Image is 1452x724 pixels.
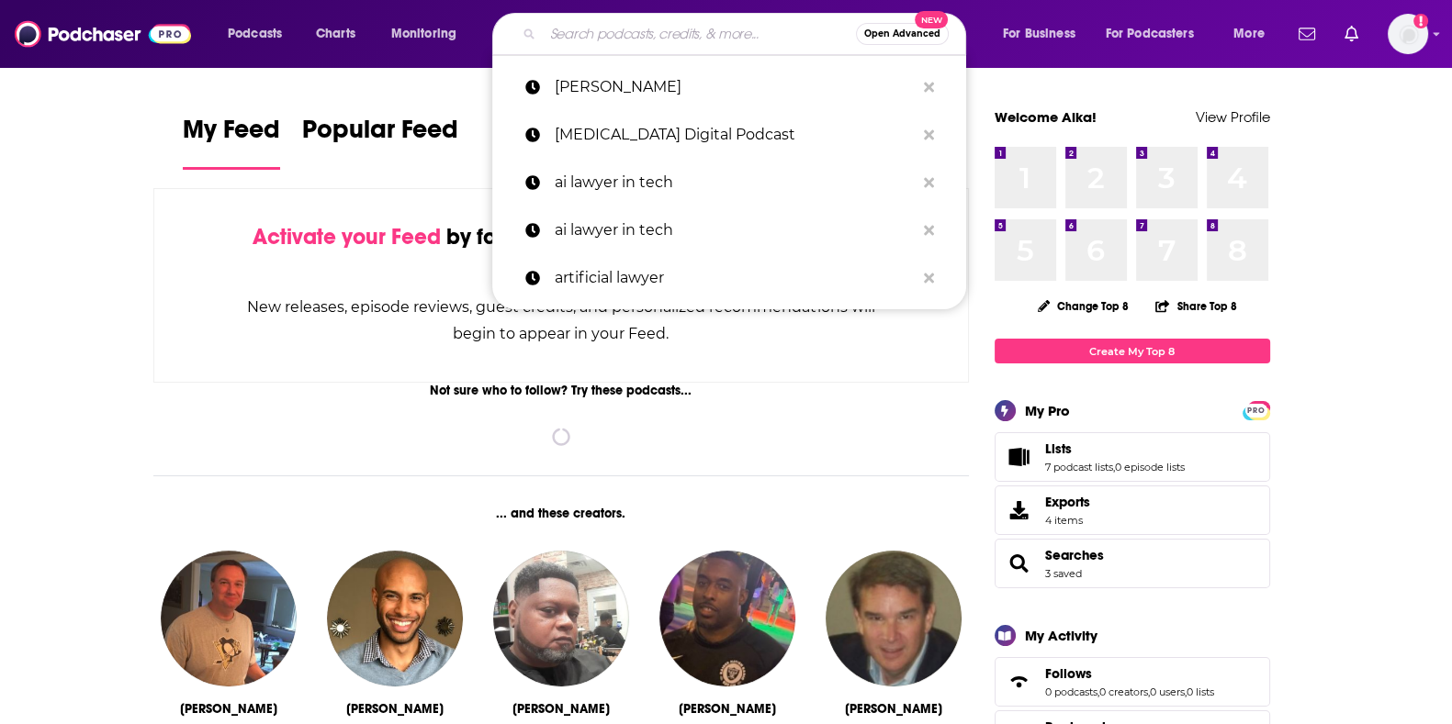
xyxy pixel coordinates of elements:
[512,701,610,717] div: Tony Wiggins
[493,551,629,686] img: Tony Wiggins
[180,701,277,717] div: Matt Williamson
[1233,21,1265,47] span: More
[1045,665,1214,682] a: Follows
[543,19,856,49] input: Search podcasts, credits, & more...
[995,539,1270,588] span: Searches
[1115,461,1185,473] a: 0 episode lists
[1388,14,1428,54] button: Show profile menu
[1196,108,1270,126] a: View Profile
[1094,19,1221,49] button: open menu
[1113,461,1115,473] span: ,
[1245,404,1267,418] span: PRO
[1148,685,1150,698] span: ,
[1388,14,1428,54] img: User Profile
[492,254,966,302] a: artificial lawyer
[1003,21,1075,47] span: For Business
[995,108,1097,126] a: Welcome Alka!
[510,13,984,55] div: Search podcasts, credits, & more...
[995,485,1270,535] a: Exports
[1045,494,1090,510] span: Exports
[1245,403,1267,417] a: PRO
[995,657,1270,707] span: Follows
[1045,461,1113,473] a: 7 podcast lists
[555,206,915,254] p: ai lawyer in tech
[555,63,915,111] p: Jordan Rafealov
[1027,295,1141,317] button: Change Top 8
[302,114,458,170] a: Popular Feed
[555,159,915,206] p: ai lawyer in tech
[228,21,282,47] span: Podcasts
[1221,19,1288,49] button: open menu
[1001,669,1038,695] a: Follows
[1187,685,1214,698] a: 0 lists
[995,339,1270,363] a: Create My Top 8
[826,551,962,686] img: Ed Opperman
[327,551,463,686] img: Ross Jackson
[990,19,1098,49] button: open menu
[253,223,441,251] span: Activate your Feed
[1185,685,1187,698] span: ,
[302,114,458,156] span: Popular Feed
[1106,21,1194,47] span: For Podcasters
[1099,685,1148,698] a: 0 creators
[183,114,280,156] span: My Feed
[246,224,877,277] div: by following Podcasts, Creators, Lists, and other Users!
[1045,685,1097,698] a: 0 podcasts
[378,19,480,49] button: open menu
[995,432,1270,482] span: Lists
[492,159,966,206] a: ai lawyer in tech
[555,111,915,159] p: Dopamine Digital Podcast
[1001,551,1038,576] a: Searches
[1413,14,1428,28] svg: Add a profile image
[316,21,355,47] span: Charts
[304,19,366,49] a: Charts
[1045,514,1090,527] span: 4 items
[492,206,966,254] a: ai lawyer in tech
[1337,18,1366,50] a: Show notifications dropdown
[153,506,970,521] div: ... and these creators.
[555,254,915,302] p: artificial lawyer
[659,551,795,686] img: Qiant Myers
[246,294,877,347] div: New releases, episode reviews, guest credits, and personalized recommendations will begin to appe...
[864,29,940,39] span: Open Advanced
[1388,14,1428,54] span: Logged in as AlkaNara
[679,701,776,717] div: Qiant Myers
[1025,402,1070,419] div: My Pro
[1045,567,1082,580] a: 3 saved
[1001,497,1038,523] span: Exports
[215,19,306,49] button: open menu
[1150,685,1185,698] a: 0 users
[492,63,966,111] a: [PERSON_NAME]
[492,111,966,159] a: [MEDICAL_DATA] Digital Podcast
[1001,444,1038,470] a: Lists
[1291,18,1323,50] a: Show notifications dropdown
[845,701,942,717] div: Ed Opperman
[856,23,949,45] button: Open AdvancedNew
[1154,288,1237,324] button: Share Top 8
[15,17,191,51] img: Podchaser - Follow, Share and Rate Podcasts
[153,383,970,398] div: Not sure who to follow? Try these podcasts...
[1097,685,1099,698] span: ,
[346,701,444,717] div: Ross Jackson
[1045,440,1072,457] span: Lists
[391,21,456,47] span: Monitoring
[1025,627,1097,644] div: My Activity
[183,114,280,170] a: My Feed
[1045,665,1092,682] span: Follows
[915,11,948,28] span: New
[161,551,297,686] img: Matt Williamson
[1045,547,1104,563] a: Searches
[1045,440,1185,457] a: Lists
